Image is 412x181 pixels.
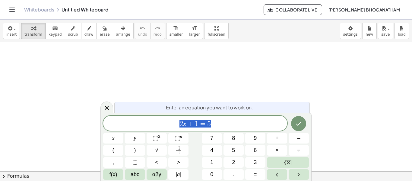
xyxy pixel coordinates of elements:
i: undo [140,25,145,32]
button: erase [96,23,113,39]
span: [PERSON_NAME] Bhoganatham [328,7,400,12]
sup: n [180,134,182,139]
button: save [378,23,393,39]
button: Collaborate Live [264,4,322,15]
var: x [183,120,186,128]
span: 9 [254,134,257,142]
span: 0 [210,170,213,179]
a: Whiteboards [24,7,54,13]
button: Fraction [168,145,189,156]
button: ) [125,145,145,156]
span: < [155,158,158,166]
span: Enter an equation you want to work on. [166,104,253,111]
button: Right arrow [289,169,309,180]
button: keyboardkeypad [45,23,65,39]
span: 1 [210,158,213,166]
button: load [395,23,409,39]
span: larger [189,32,200,37]
span: 2 [179,120,183,128]
span: √ [155,146,158,154]
button: Absolute value [168,169,189,180]
button: 4 [202,145,222,156]
span: ÷ [297,146,300,154]
button: . [223,169,244,180]
button: x [103,133,123,144]
span: a [176,170,181,179]
button: Superscript [168,133,189,144]
button: Placeholder [125,157,145,168]
span: × [275,146,279,154]
span: 3 [254,158,257,166]
button: [PERSON_NAME] Bhoganatham [323,4,405,15]
button: 9 [245,133,265,144]
span: + [275,134,279,142]
span: | [180,171,181,177]
span: . [233,170,234,179]
span: , [113,158,114,166]
button: new [362,23,377,39]
span: = [198,120,207,128]
button: draw [81,23,97,39]
button: 2 [223,157,244,168]
span: 8 [232,134,235,142]
span: insert [6,32,17,37]
button: Square root [147,145,167,156]
button: Plus [267,133,287,144]
span: erase [100,32,109,37]
span: new [366,32,373,37]
span: transform [24,32,42,37]
span: fullscreen [208,32,225,37]
span: = [254,170,257,179]
button: Done [291,116,306,131]
i: format_size [192,25,197,32]
button: redoredo [150,23,165,39]
button: Divide [289,145,309,156]
span: save [381,32,390,37]
button: arrange [113,23,134,39]
button: Alphabet [125,169,145,180]
span: y [134,134,136,142]
button: Functions [103,169,123,180]
button: Less than [147,157,167,168]
span: 2 [232,158,235,166]
span: undo [138,32,147,37]
button: Greek alphabet [147,169,167,180]
button: transform [21,23,46,39]
button: 5 [223,145,244,156]
button: 7 [202,133,222,144]
span: arrange [116,32,130,37]
span: > [177,158,180,166]
span: keypad [49,32,62,37]
span: + [186,120,195,128]
button: scrub [65,23,81,39]
span: ⬚ [175,135,180,141]
span: ( [113,146,114,154]
button: Toggle navigation [7,5,17,15]
span: 5 [207,120,211,128]
button: Minus [289,133,309,144]
button: 6 [245,145,265,156]
button: Greater than [168,157,189,168]
span: settings [343,32,358,37]
span: scrub [68,32,78,37]
span: redo [154,32,162,37]
span: 5 [232,146,235,154]
span: Collaborate Live [269,7,317,12]
button: Times [267,145,287,156]
span: | [176,171,177,177]
button: 0 [202,169,222,180]
button: insert [3,23,20,39]
span: ⬚ [132,158,138,166]
button: settings [340,23,361,39]
button: 1 [202,157,222,168]
button: 3 [245,157,265,168]
sup: 2 [158,134,160,139]
span: 1 [195,120,198,128]
span: draw [84,32,93,37]
button: Squared [147,133,167,144]
span: f(x) [109,170,117,179]
button: undoundo [135,23,151,39]
span: αβγ [152,170,161,179]
span: 4 [210,146,213,154]
span: x [112,134,115,142]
